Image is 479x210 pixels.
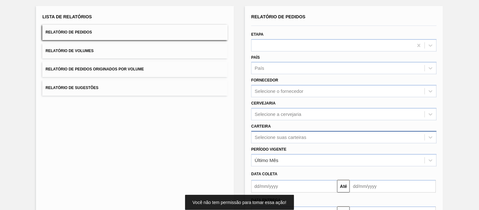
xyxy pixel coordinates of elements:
[337,180,350,193] button: Até
[255,111,302,117] div: Selecione a cervejaria
[45,30,92,34] span: Relatório de Pedidos
[42,62,228,77] button: Relatório de Pedidos Originados por Volume
[42,25,228,40] button: Relatório de Pedidos
[45,49,93,53] span: Relatório de Volumes
[251,180,337,193] input: dd/mm/yyyy
[251,32,264,37] label: Etapa
[255,135,306,140] div: Selecione suas carteiras
[42,80,228,96] button: Relatório de Sugestões
[255,158,278,163] div: Último Mês
[251,14,306,19] span: Relatório de Pedidos
[251,124,271,129] label: Carteira
[42,14,92,19] span: Lista de Relatórios
[251,101,276,105] label: Cervejaria
[350,180,436,193] input: dd/mm/yyyy
[251,78,278,82] label: Fornecedor
[251,147,286,152] label: Período Vigente
[193,200,286,205] span: Você não tem permissão para tomar essa ação!
[255,66,264,71] div: País
[45,86,99,90] span: Relatório de Sugestões
[251,172,278,176] span: Data coleta
[255,89,303,94] div: Selecione o fornecedor
[45,67,144,71] span: Relatório de Pedidos Originados por Volume
[251,55,260,60] label: País
[42,43,228,59] button: Relatório de Volumes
